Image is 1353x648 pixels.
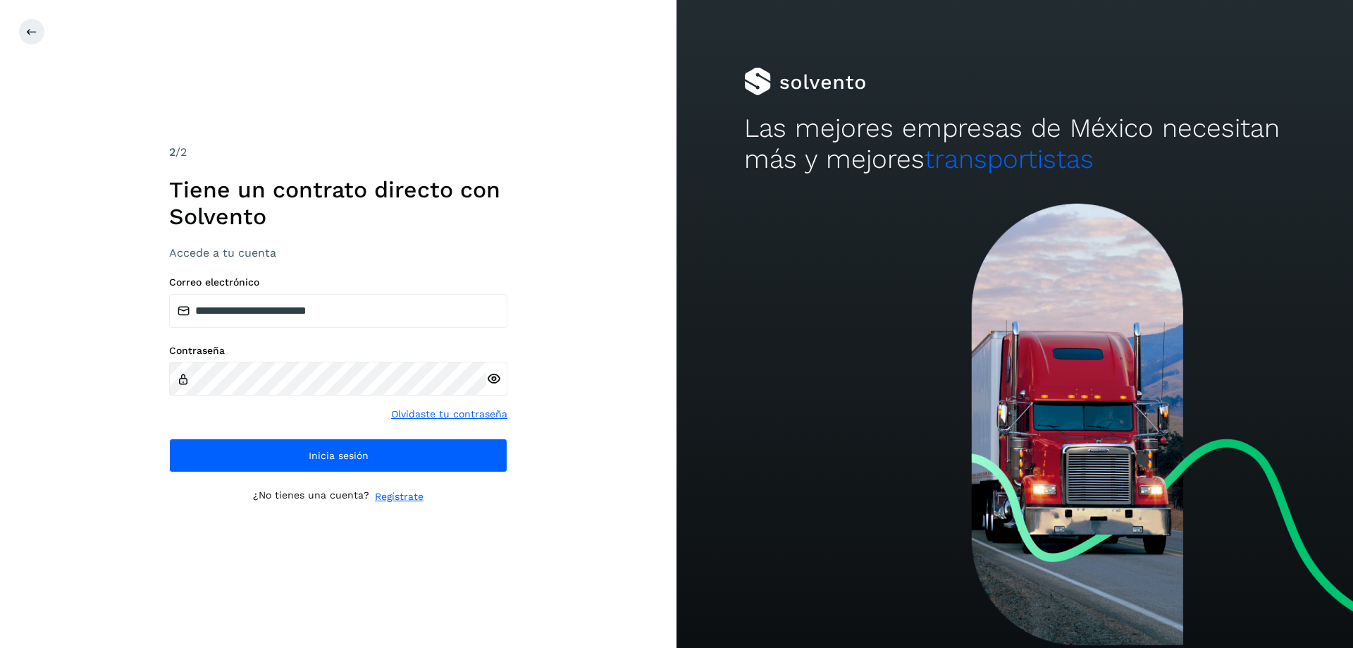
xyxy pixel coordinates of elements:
label: Contraseña [169,345,507,357]
div: /2 [169,144,507,161]
h1: Tiene un contrato directo con Solvento [169,176,507,231]
h2: Las mejores empresas de México necesitan más y mejores [744,113,1285,176]
a: Olvidaste tu contraseña [391,407,507,422]
span: Inicia sesión [309,451,369,460]
button: Inicia sesión [169,439,507,472]
p: ¿No tienes una cuenta? [253,489,369,504]
h3: Accede a tu cuenta [169,246,507,259]
a: Regístrate [375,489,424,504]
label: Correo electrónico [169,276,507,288]
span: transportistas [925,144,1094,174]
span: 2 [169,145,175,159]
